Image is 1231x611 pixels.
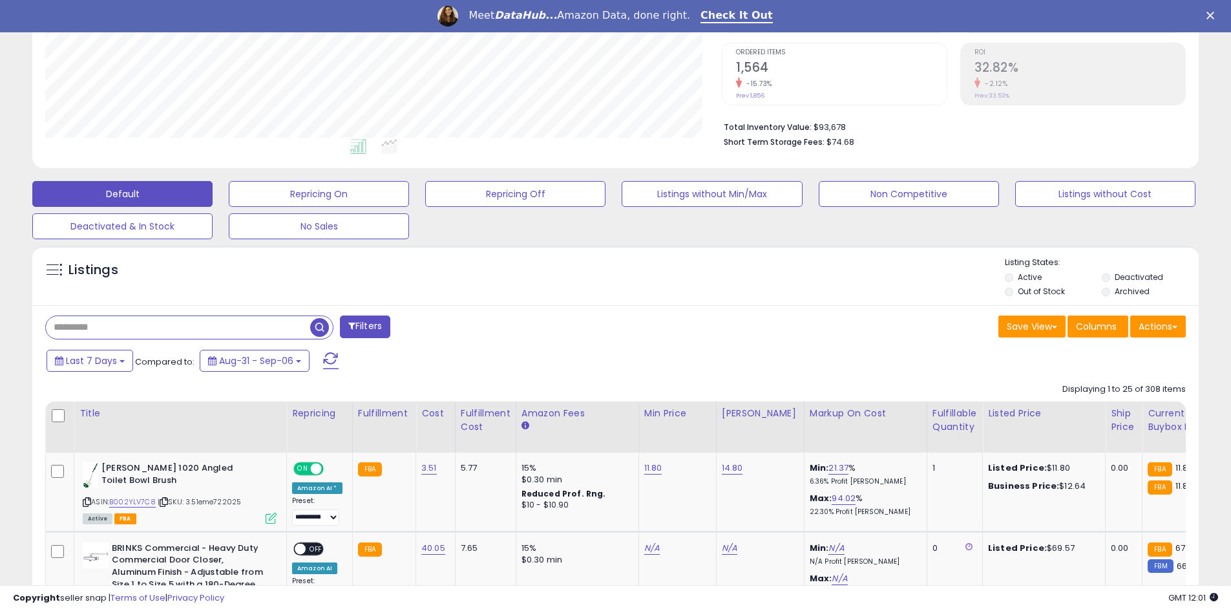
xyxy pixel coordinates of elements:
[644,542,660,555] a: N/A
[521,500,629,511] div: $10 - $10.90
[229,181,409,207] button: Repricing On
[66,354,117,367] span: Last 7 Days
[1015,181,1195,207] button: Listings without Cost
[1148,480,1172,495] small: FBA
[521,542,629,554] div: 15%
[1115,272,1163,283] label: Deactivated
[736,92,764,100] small: Prev: 1,856
[1175,462,1188,474] span: 11.8
[358,407,410,420] div: Fulfillment
[724,122,812,133] b: Total Inventory Value:
[135,356,195,368] span: Compared to:
[1130,316,1186,338] button: Actions
[826,136,854,148] span: $74.68
[1148,407,1214,434] div: Current Buybox Price
[998,316,1066,338] button: Save View
[167,592,224,604] a: Privacy Policy
[622,181,802,207] button: Listings without Min/Max
[292,497,342,526] div: Preset:
[219,354,293,367] span: Aug-31 - Sep-06
[932,407,977,434] div: Fulfillable Quantity
[932,462,973,474] div: 1
[810,477,917,486] p: 6.36% Profit [PERSON_NAME]
[1111,407,1137,434] div: Ship Price
[521,462,629,474] div: 15%
[1111,542,1132,554] div: 0.00
[722,462,743,475] a: 14.80
[13,592,60,604] strong: Copyright
[810,493,917,517] div: %
[437,6,458,27] img: Profile image for Georgie
[83,542,109,568] img: 21iSD3qOezL._SL40_.jpg
[158,497,241,507] span: | SKU: 3.51eme722025
[79,407,281,420] div: Title
[292,407,347,420] div: Repricing
[292,482,342,494] div: Amazon AI *
[1148,559,1173,573] small: FBM
[1005,257,1199,269] p: Listing States:
[421,542,445,555] a: 40.05
[932,542,973,554] div: 0
[736,49,947,56] span: Ordered Items
[974,92,1009,100] small: Prev: 33.53%
[742,79,772,89] small: -15.73%
[810,407,921,420] div: Markup on Cost
[1148,542,1172,557] small: FBA
[1111,462,1132,474] div: 0.00
[306,543,326,554] span: OFF
[112,542,269,606] b: BRINKS Commercial - Heavy Duty Commercial Door Closer, Aluminum Finish - Adjustable from Size 1 t...
[974,49,1185,56] span: ROI
[988,462,1047,474] b: Listed Price:
[988,480,1059,492] b: Business Price:
[1018,272,1042,283] label: Active
[1206,12,1219,19] div: Close
[810,572,832,584] b: Max:
[1062,383,1186,396] div: Displaying 1 to 25 of 308 items
[83,513,112,524] span: All listings currently available for purchase on Amazon
[101,462,258,489] b: [PERSON_NAME] 1020 Angled Toilet Bowl Brush
[229,213,409,239] button: No Sales
[810,462,829,474] b: Min:
[736,60,947,78] h2: 1,564
[521,554,629,566] div: $0.30 min
[724,136,825,147] b: Short Term Storage Fees:
[819,181,999,207] button: Non Competitive
[1168,592,1218,604] span: 2025-09-14 12:01 GMT
[832,492,856,505] a: 94.02
[83,462,98,488] img: 317sv1ee0tL._SL40_.jpg
[722,407,799,420] div: [PERSON_NAME]
[722,542,737,555] a: N/A
[988,407,1100,420] div: Listed Price
[461,542,506,554] div: 7.65
[644,407,711,420] div: Min Price
[425,181,605,207] button: Repricing Off
[724,118,1176,134] li: $93,678
[810,492,832,504] b: Max:
[461,407,510,434] div: Fulfillment Cost
[828,462,848,475] a: 21.37
[494,9,557,21] i: DataHub...
[521,407,633,420] div: Amazon Fees
[828,542,844,555] a: N/A
[109,497,156,508] a: B002YLV7C8
[988,480,1095,492] div: $12.64
[832,572,847,585] a: N/A
[114,513,136,524] span: FBA
[1175,480,1194,492] span: 11.84
[974,60,1185,78] h2: 32.82%
[13,592,224,605] div: seller snap | |
[1018,286,1065,297] label: Out of Stock
[810,508,917,517] p: 22.30% Profit [PERSON_NAME]
[32,213,213,239] button: Deactivated & In Stock
[292,563,337,574] div: Amazon AI
[358,462,382,477] small: FBA
[468,9,690,22] div: Meet Amazon Data, done right.
[68,261,118,279] h5: Listings
[700,9,773,23] a: Check It Out
[988,542,1047,554] b: Listed Price:
[521,474,629,486] div: $0.30 min
[988,462,1095,474] div: $11.80
[980,79,1007,89] small: -2.12%
[322,464,342,475] span: OFF
[1115,286,1150,297] label: Archived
